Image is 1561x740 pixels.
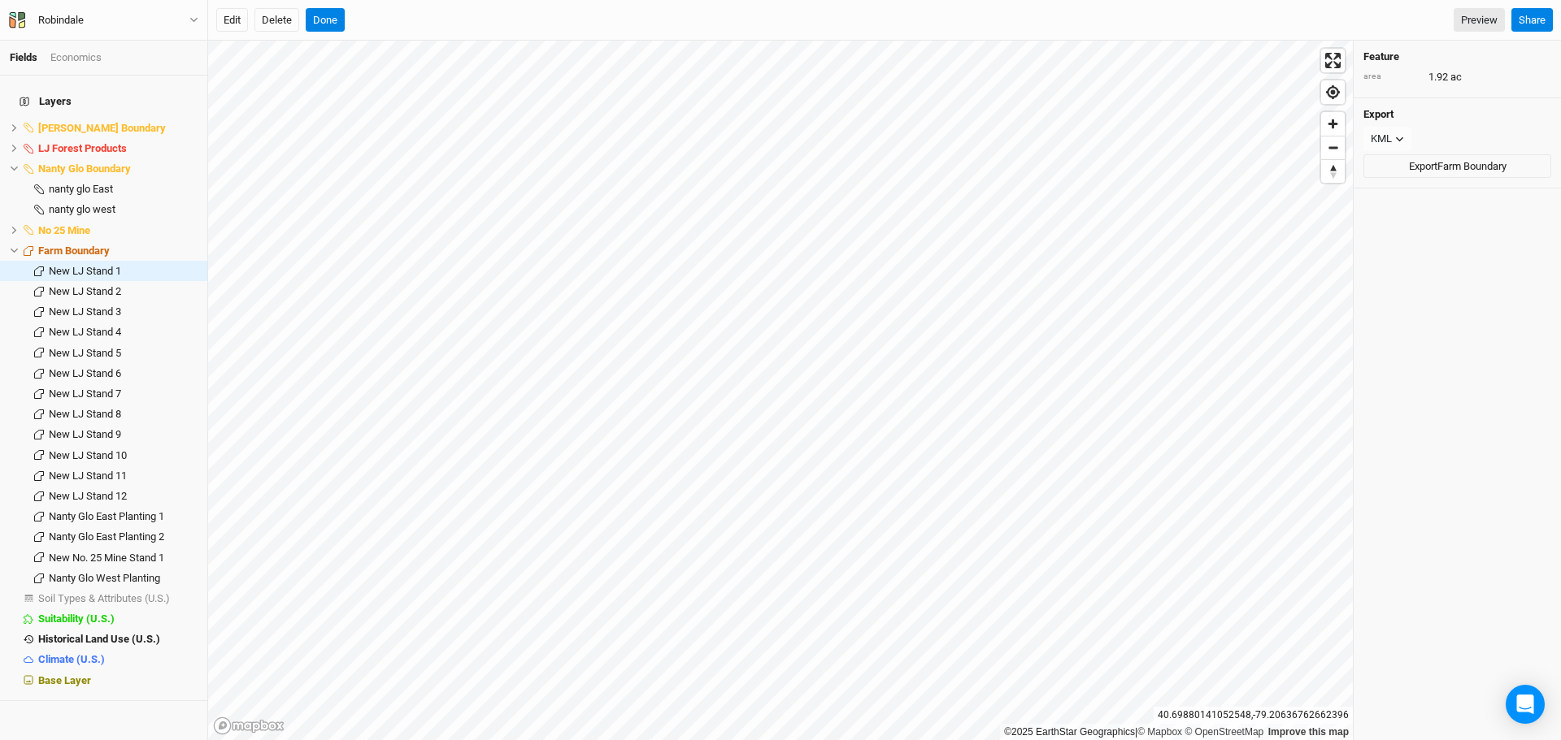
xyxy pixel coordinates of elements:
a: ©2025 EarthStar Geographics [1004,726,1135,738]
span: New LJ Stand 10 [49,449,127,461]
button: Zoom out [1321,136,1345,159]
button: Zoom in [1321,112,1345,136]
span: Nanty Glo West Planting [49,572,160,584]
span: New LJ Stand 1 [49,265,121,277]
button: Enter fullscreen [1321,49,1345,72]
div: Robindale [38,12,84,28]
button: Delete [254,8,299,32]
button: ExportFarm Boundary [1363,154,1551,179]
span: Base Layer [38,674,91,686]
span: New LJ Stand 7 [49,387,121,400]
span: No 25 Mine [38,224,90,236]
div: Soil Types & Attributes (U.S.) [38,592,198,605]
div: New LJ Stand 4 [49,326,198,339]
div: New LJ Stand 6 [49,367,198,380]
a: Mapbox [1137,726,1182,738]
div: New LJ Stand 12 [49,490,198,503]
div: Historical Land Use (U.S.) [38,633,198,646]
span: LJ Forest Products [38,142,127,154]
button: Edit [216,8,248,32]
span: nanty glo west [49,203,115,215]
button: KML [1363,127,1411,151]
div: area [1363,71,1420,83]
span: Farm Boundary [38,245,110,257]
span: [PERSON_NAME] Boundary [38,122,166,134]
h4: Feature [1363,50,1551,63]
div: | [1004,724,1349,740]
span: New LJ Stand 8 [49,408,121,420]
span: New LJ Stand 4 [49,326,121,338]
span: ac [1450,70,1462,84]
div: New LJ Stand 9 [49,428,198,441]
div: No 25 Mine [38,224,198,237]
span: Soil Types & Attributes (U.S.) [38,592,170,604]
div: New No. 25 Mine Stand 1 [49,552,198,565]
a: OpenStreetMap [1185,726,1263,738]
a: Mapbox logo [213,716,285,735]
a: Improve this map [1268,726,1349,738]
span: Historical Land Use (U.S.) [38,633,160,645]
div: nanty glo East [49,183,198,196]
div: Open Intercom Messenger [1506,685,1545,724]
div: Becker Boundary [38,122,198,135]
div: New LJ Stand 10 [49,449,198,462]
h4: Layers [10,85,198,118]
span: New LJ Stand 2 [49,285,121,297]
canvas: Map [208,41,1353,740]
button: Done [306,8,345,32]
span: Nanty Glo Boundary [38,162,131,175]
div: Nanty Glo East Planting 2 [49,530,198,543]
div: New LJ Stand 8 [49,408,198,421]
div: 1.92 [1363,70,1551,84]
div: Suitability (U.S.) [38,612,198,625]
span: Nanty Glo East Planting 1 [49,510,164,522]
span: Reset bearing to north [1321,160,1345,183]
span: New LJ Stand 11 [49,470,127,482]
span: Zoom out [1321,136,1345,159]
span: New LJ Stand 12 [49,490,127,502]
div: Nanty Glo East Planting 1 [49,510,198,523]
h4: Export [1363,108,1551,121]
button: Robindale [8,11,199,29]
span: Nanty Glo East Planting 2 [49,530,164,543]
button: Find my location [1321,80,1345,104]
div: Base Layer [38,674,198,687]
div: New LJ Stand 1 [49,265,198,278]
div: Climate (U.S.) [38,653,198,666]
button: Reset bearing to north [1321,159,1345,183]
div: Economics [50,50,102,65]
span: New No. 25 Mine Stand 1 [49,552,164,564]
div: LJ Forest Products [38,142,198,155]
a: Preview [1454,8,1505,32]
a: Fields [10,51,37,63]
div: 40.69880141052548 , -79.20636762662396 [1154,707,1353,724]
button: Share [1511,8,1553,32]
span: New LJ Stand 6 [49,367,121,379]
div: Nanty Glo West Planting [49,572,198,585]
span: Climate (U.S.) [38,653,105,665]
div: New LJ Stand 2 [49,285,198,298]
span: nanty glo East [49,183,113,195]
div: Farm Boundary [38,245,198,257]
span: Suitability (U.S.) [38,612,115,625]
div: KML [1371,131,1392,147]
div: New LJ Stand 11 [49,470,198,483]
div: New LJ Stand 3 [49,305,198,318]
span: New LJ Stand 3 [49,305,121,318]
div: nanty glo west [49,203,198,216]
div: Nanty Glo Boundary [38,162,198,175]
span: New LJ Stand 9 [49,428,121,440]
span: New LJ Stand 5 [49,347,121,359]
div: New LJ Stand 7 [49,387,198,400]
div: New LJ Stand 5 [49,347,198,360]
